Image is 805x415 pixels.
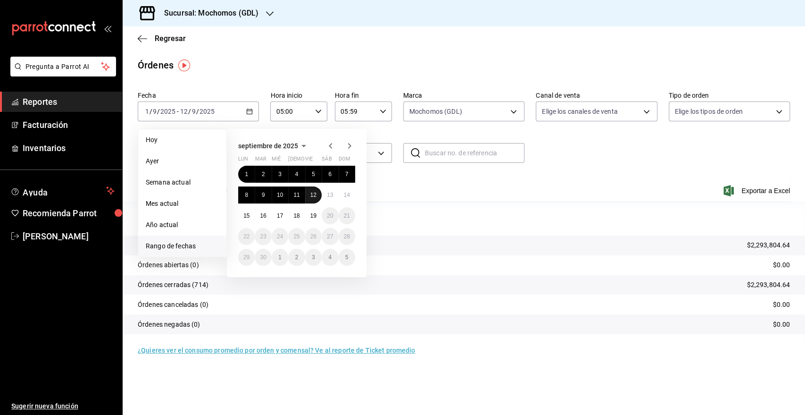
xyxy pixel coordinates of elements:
[322,156,332,166] abbr: sábado
[157,8,258,19] h3: Sucursal: Mochomos (GDL)
[339,166,355,183] button: 7 de septiembre de 2025
[288,207,305,224] button: 18 de septiembre de 2025
[138,347,415,354] a: ¿Quieres ver el consumo promedio por orden y comensal? Ve al reporte de Ticket promedio
[138,320,200,330] p: Órdenes negadas (0)
[262,171,265,178] abbr: 2 de septiembre de 2025
[180,108,188,115] input: --
[138,34,186,43] button: Regresar
[238,228,255,245] button: 22 de septiembre de 2025
[243,233,249,240] abbr: 22 de septiembre de 2025
[272,166,288,183] button: 3 de septiembre de 2025
[322,207,338,224] button: 20 de septiembre de 2025
[238,156,248,166] abbr: lunes
[277,212,283,219] abbr: 17 de septiembre de 2025
[238,186,255,203] button: 8 de septiembre de 2025
[238,142,298,150] span: septiembre de 2025
[138,92,259,99] label: Fecha
[255,228,271,245] button: 23 de septiembre de 2025
[238,249,255,266] button: 29 de septiembre de 2025
[277,233,283,240] abbr: 24 de septiembre de 2025
[138,260,199,270] p: Órdenes abiertas (0)
[277,192,283,198] abbr: 10 de septiembre de 2025
[305,228,322,245] button: 26 de septiembre de 2025
[310,233,316,240] abbr: 26 de septiembre de 2025
[310,192,316,198] abbr: 12 de septiembre de 2025
[10,57,116,76] button: Pregunta a Parrot AI
[260,212,266,219] abbr: 16 de septiembre de 2025
[238,207,255,224] button: 15 de septiembre de 2025
[747,280,790,290] p: $2,293,804.64
[155,34,186,43] span: Regresar
[339,156,350,166] abbr: domingo
[278,171,282,178] abbr: 3 de septiembre de 2025
[345,254,349,261] abbr: 5 de octubre de 2025
[403,92,524,99] label: Marca
[272,156,281,166] abbr: miércoles
[322,166,338,183] button: 6 de septiembre de 2025
[295,171,299,178] abbr: 4 de septiembre de 2025
[25,62,101,72] span: Pregunta a Parrot AI
[278,254,282,261] abbr: 1 de octubre de 2025
[7,68,116,78] a: Pregunta a Parrot AI
[344,212,350,219] abbr: 21 de septiembre de 2025
[339,249,355,266] button: 5 de octubre de 2025
[255,156,266,166] abbr: martes
[178,59,190,71] img: Tooltip marker
[255,249,271,266] button: 30 de septiembre de 2025
[272,207,288,224] button: 17 de septiembre de 2025
[11,401,115,411] span: Sugerir nueva función
[675,107,743,116] span: Elige los tipos de orden
[305,186,322,203] button: 12 de septiembre de 2025
[146,199,219,209] span: Mes actual
[255,207,271,224] button: 16 de septiembre de 2025
[542,107,617,116] span: Elige los canales de venta
[305,156,313,166] abbr: viernes
[339,186,355,203] button: 14 de septiembre de 2025
[328,171,332,178] abbr: 6 de septiembre de 2025
[295,254,299,261] abbr: 2 de octubre de 2025
[146,178,219,187] span: Semana actual
[146,156,219,166] span: Ayer
[191,108,196,115] input: --
[344,192,350,198] abbr: 14 de septiembre de 2025
[138,300,208,310] p: Órdenes canceladas (0)
[260,233,266,240] abbr: 23 de septiembre de 2025
[262,192,265,198] abbr: 9 de septiembre de 2025
[146,220,219,230] span: Año actual
[23,142,115,154] span: Inventarios
[344,233,350,240] abbr: 28 de septiembre de 2025
[293,192,299,198] abbr: 11 de septiembre de 2025
[260,254,266,261] abbr: 30 de septiembre de 2025
[328,254,332,261] abbr: 4 de octubre de 2025
[305,249,322,266] button: 3 de octubre de 2025
[188,108,191,115] span: /
[293,212,299,219] abbr: 18 de septiembre de 2025
[104,25,111,32] button: open_drawer_menu
[245,192,248,198] abbr: 8 de septiembre de 2025
[409,107,462,116] span: Mochomos (GDL)
[669,92,790,99] label: Tipo de orden
[23,230,115,243] span: [PERSON_NAME]
[288,249,305,266] button: 2 de octubre de 2025
[138,213,790,224] p: Resumen
[322,228,338,245] button: 27 de septiembre de 2025
[23,207,115,220] span: Recomienda Parrot
[243,212,249,219] abbr: 15 de septiembre de 2025
[238,140,309,152] button: septiembre de 2025
[160,108,176,115] input: ----
[146,241,219,251] span: Rango de fechas
[288,228,305,245] button: 25 de septiembre de 2025
[272,186,288,203] button: 10 de septiembre de 2025
[199,108,215,115] input: ----
[327,233,333,240] abbr: 27 de septiembre de 2025
[339,228,355,245] button: 28 de septiembre de 2025
[146,135,219,145] span: Hoy
[288,186,305,203] button: 11 de septiembre de 2025
[305,166,322,183] button: 5 de septiembre de 2025
[772,300,790,310] p: $0.00
[238,166,255,183] button: 1 de septiembre de 2025
[293,233,299,240] abbr: 25 de septiembre de 2025
[255,166,271,183] button: 2 de septiembre de 2025
[138,280,208,290] p: Órdenes cerradas (714)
